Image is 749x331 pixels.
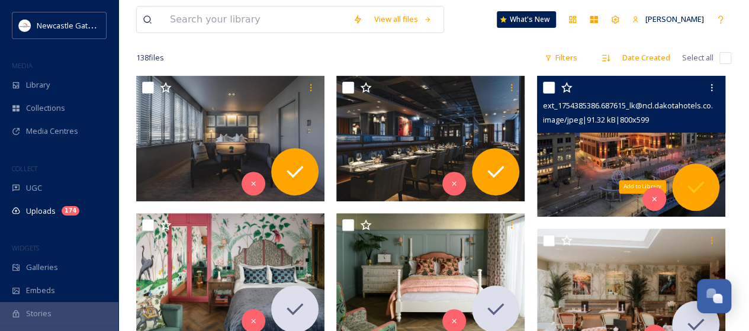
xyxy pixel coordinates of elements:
span: Library [26,79,50,91]
div: Filters [539,46,583,69]
img: ext_1754385386.688348_lk@ncl.dakotahotels.co.uk-f60f35e4-eea3-4c94-8d74-34b72aca0a70.jpg [336,76,525,201]
a: View all files [368,8,438,31]
img: ext_1754385386.686802_lk@ncl.dakotahotels.co.uk-3ce3a587-18e3-4885-9a4c-b7dd89f67f02.jpg [136,76,324,201]
span: Media Centres [26,126,78,137]
span: UGC [26,182,42,194]
button: Open Chat [697,279,731,313]
a: [PERSON_NAME] [626,8,710,31]
span: COLLECT [12,164,37,173]
span: MEDIA [12,61,33,70]
span: Select all [682,52,713,63]
img: DqD9wEUd_400x400.jpg [19,20,31,31]
span: image/jpeg | 91.32 kB | 800 x 599 [543,114,649,125]
div: Date Created [616,46,676,69]
div: 174 [62,206,79,216]
img: ext_1754385386.687615_lk@ncl.dakotahotels.co.uk-7a7d6c08-1ae1-4df7-a585-44f21f0e06b3.jpg [537,76,725,217]
span: 138 file s [136,52,164,63]
span: Uploads [26,205,56,217]
span: Collections [26,102,65,114]
span: [PERSON_NAME] [645,14,704,24]
a: What's New [497,11,556,28]
span: Stories [26,308,52,319]
input: Search your library [164,7,347,33]
span: Newcastle Gateshead Initiative [37,20,146,31]
span: WIDGETS [12,243,39,252]
span: Embeds [26,285,55,296]
span: Galleries [26,262,58,273]
div: Add to Library [619,180,666,193]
